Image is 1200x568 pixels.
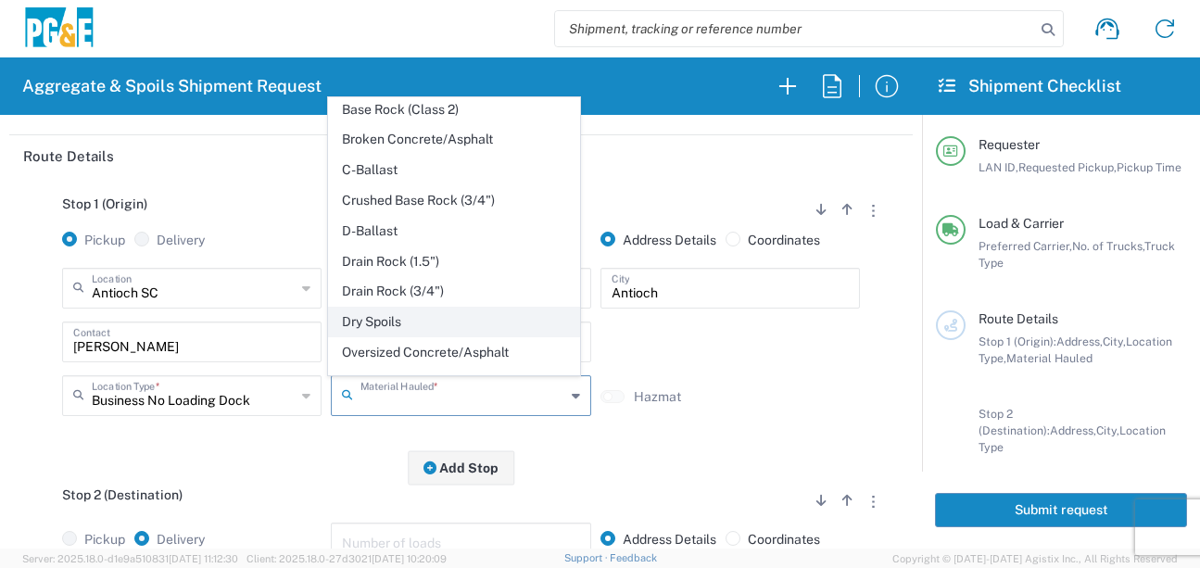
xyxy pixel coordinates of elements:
[329,217,580,246] span: D-Ballast
[555,11,1035,46] input: Shipment, tracking or reference number
[62,196,147,211] span: Stop 1 (Origin)
[329,186,580,215] span: Crushed Base Rock (3/4")
[979,216,1064,231] span: Load & Carrier
[22,7,96,51] img: pge
[634,388,681,405] label: Hazmat
[1056,334,1103,348] span: Address,
[979,160,1018,174] span: LAN ID,
[600,232,716,248] label: Address Details
[892,550,1178,567] span: Copyright © [DATE]-[DATE] Agistix Inc., All Rights Reserved
[372,553,447,564] span: [DATE] 10:20:09
[22,75,322,97] h2: Aggregate & Spoils Shipment Request
[1096,423,1119,437] span: City,
[935,493,1187,527] button: Submit request
[246,553,447,564] span: Client: 2025.18.0-27d3021
[23,147,114,166] h2: Route Details
[329,156,580,184] span: C-Ballast
[726,232,820,248] label: Coordinates
[1072,239,1144,253] span: No. of Trucks,
[329,338,580,367] span: Oversized Concrete/Asphalt
[169,553,238,564] span: [DATE] 11:12:30
[329,308,580,336] span: Dry Spoils
[939,75,1121,97] h2: Shipment Checklist
[1050,423,1096,437] span: Address,
[329,95,580,124] span: Base Rock (Class 2)
[564,552,611,563] a: Support
[610,552,657,563] a: Feedback
[979,137,1040,152] span: Requester
[329,369,580,398] span: Palletized EZ Street
[1117,160,1181,174] span: Pickup Time
[329,247,580,276] span: Drain Rock (1.5")
[408,450,515,485] button: Add Stop
[600,531,716,548] label: Address Details
[22,553,238,564] span: Server: 2025.18.0-d1e9a510831
[329,277,580,306] span: Drain Rock (3/4")
[726,531,820,548] label: Coordinates
[62,487,183,502] span: Stop 2 (Destination)
[979,334,1056,348] span: Stop 1 (Origin):
[329,125,580,154] span: Broken Concrete/Asphalt
[979,311,1058,326] span: Route Details
[979,407,1050,437] span: Stop 2 (Destination):
[1006,351,1093,365] span: Material Hauled
[1018,160,1117,174] span: Requested Pickup,
[1103,334,1126,348] span: City,
[979,239,1072,253] span: Preferred Carrier,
